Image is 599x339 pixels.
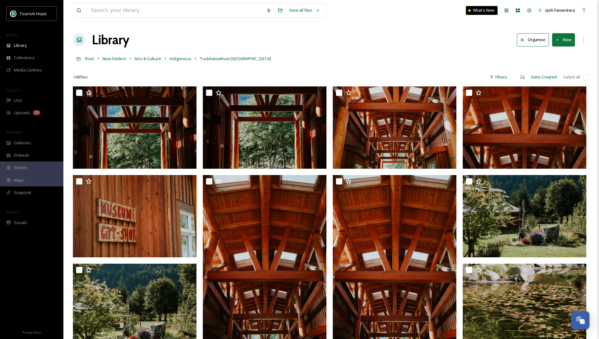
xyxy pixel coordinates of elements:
span: Collections [14,55,35,61]
span: Library [14,42,27,48]
button: Open Chat [571,311,589,330]
span: Galleries [14,140,31,146]
a: Privacy Policy [23,328,41,336]
span: Select all [563,74,580,80]
span: Maps [14,177,24,183]
img: IMG_0527.jpg [333,86,456,169]
span: Socials [14,220,27,226]
span: 148 file s [73,74,88,80]
span: Tourism Hope [20,11,47,16]
a: Indigenous [170,55,191,62]
span: Arts & Culture [134,56,161,61]
span: Uploads [14,110,30,116]
span: Media Centres [14,67,42,73]
span: COLLECT [6,88,20,92]
a: Root [85,55,94,62]
a: Jash Famentera [535,4,578,16]
a: New Folders [102,55,126,62]
span: UGC [14,97,23,104]
span: Privacy Policy [23,330,41,335]
span: Embeds [14,152,29,158]
span: Jash Famentera [545,7,575,13]
button: Organise [517,33,549,46]
span: Indigenous [170,56,191,61]
div: Filters [486,71,510,83]
button: New [552,33,575,46]
a: View all files [286,4,323,16]
span: WIDGETS [6,130,21,135]
img: IMG_0529.jpg [73,86,196,169]
span: SnapLink [14,190,31,196]
a: What's New [466,6,498,15]
a: Arts & Culture [134,55,161,62]
span: Tuckkwiowhum [GEOGRAPHIC_DATA] [200,56,271,61]
a: Library [92,30,129,49]
span: Stories [14,165,28,171]
span: SOCIALS [6,210,19,215]
div: Date Created [528,71,560,83]
a: Tuckkwiowhum [GEOGRAPHIC_DATA] [200,55,271,62]
img: IMG_0528.jpg [203,86,326,169]
img: IMG_0524.jpg [73,175,196,257]
img: IMG_0517.jpg [463,175,586,257]
img: IMG_0526.jpg [463,86,586,169]
span: MEDIA [6,33,17,37]
img: logo.png [10,10,16,17]
span: Root [85,56,94,61]
span: New Folders [102,56,126,61]
div: 1k [33,110,40,115]
input: Search your library [88,3,263,17]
